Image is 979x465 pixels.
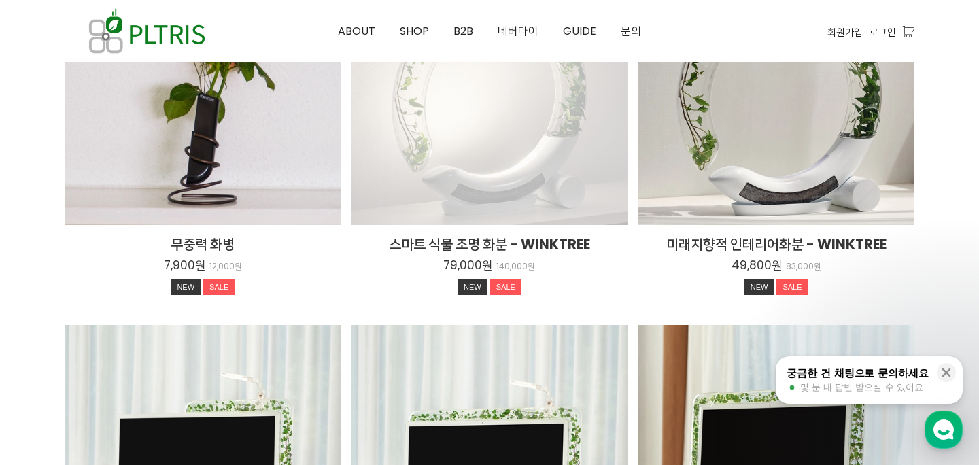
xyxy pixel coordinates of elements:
[453,23,473,39] span: B2B
[351,235,628,254] h2: 스마트 식물 조명 화분 - WINKTREE
[608,1,653,62] a: 문의
[786,262,821,272] p: 83,000원
[827,24,863,39] a: 회원가입
[351,235,628,300] a: 스마트 식물 조명 화분 - WINKTREE 79,000원 140,000원 NEWSALE
[776,279,808,296] div: SALE
[65,235,341,254] h2: 무중력 화병
[458,279,487,296] div: NEW
[621,23,641,39] span: 문의
[441,1,485,62] a: B2B
[388,1,441,62] a: SHOP
[443,258,492,273] p: 79,000원
[203,279,235,296] div: SALE
[638,235,914,300] a: 미래지향적 인테리어화분 - WINKTREE 49,800원 83,000원 NEWSALE
[65,235,341,300] a: 무중력 화병 7,900원 12,000원 NEWSALE
[400,23,429,39] span: SHOP
[498,23,538,39] span: 네버다이
[638,235,914,254] h2: 미래지향적 인테리어화분 - WINKTREE
[496,262,535,272] p: 140,000원
[175,352,261,386] a: 설정
[551,1,608,62] a: GUIDE
[870,24,896,39] a: 로그인
[164,258,205,273] p: 7,900원
[209,262,242,272] p: 12,000원
[563,23,596,39] span: GUIDE
[43,373,51,383] span: 홈
[490,279,521,296] div: SALE
[744,279,774,296] div: NEW
[4,352,90,386] a: 홈
[90,352,175,386] a: 대화
[210,373,226,383] span: 설정
[485,1,551,62] a: 네버다이
[326,1,388,62] a: ABOUT
[124,373,141,384] span: 대화
[732,258,782,273] p: 49,800원
[171,279,201,296] div: NEW
[338,23,375,39] span: ABOUT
